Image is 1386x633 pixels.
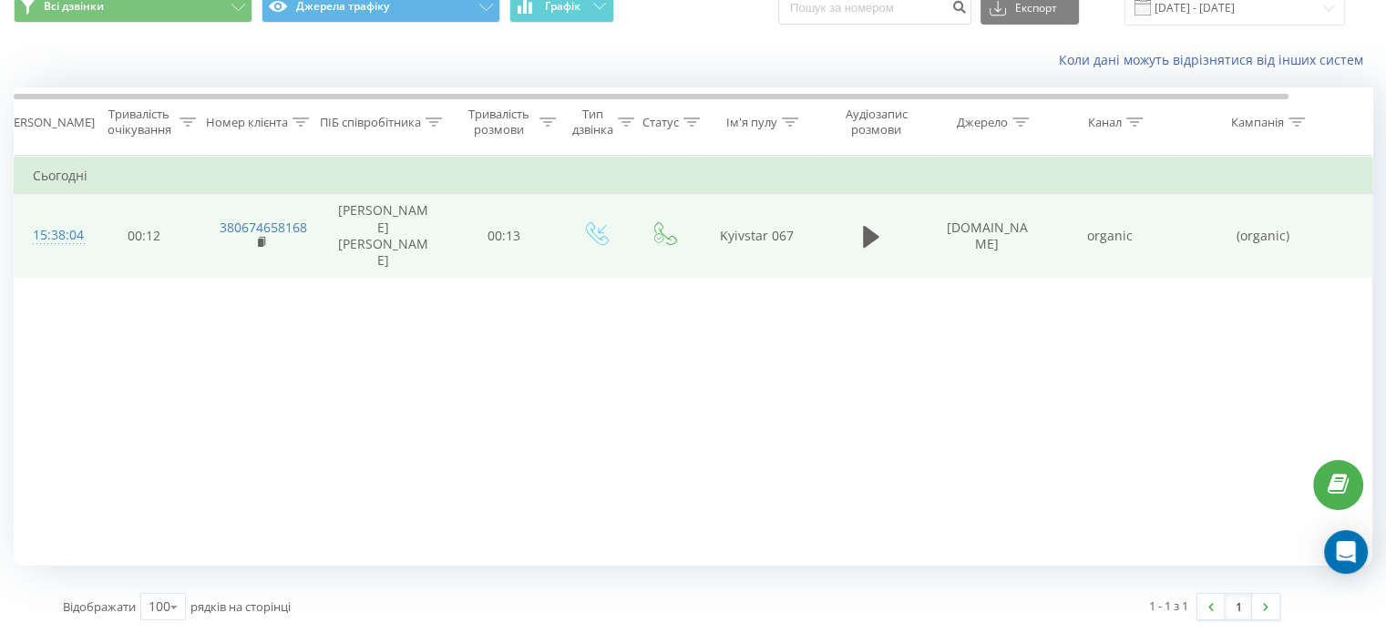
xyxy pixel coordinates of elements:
div: Тип дзвінка [572,107,613,138]
div: Кампанія [1231,115,1284,130]
div: Open Intercom Messenger [1324,530,1368,574]
a: 1 [1225,594,1252,619]
div: 15:38:04 [33,218,69,253]
td: (organic) [1172,194,1354,278]
td: [DOMAIN_NAME] [926,194,1049,278]
td: 00:12 [87,194,201,278]
td: Kyivstar 067 [698,194,816,278]
div: Тривалість очікування [103,107,175,138]
div: Номер клієнта [206,115,288,130]
a: 380674658168 [220,219,307,236]
div: Аудіозапис розмови [832,107,920,138]
div: 100 [149,597,170,616]
span: Відображати [63,598,136,615]
div: 1 - 1 з 1 [1149,597,1188,615]
td: 00:13 [447,194,561,278]
div: Тривалість розмови [463,107,535,138]
td: [PERSON_NAME] [PERSON_NAME] [320,194,447,278]
div: ПІБ співробітника [320,115,421,130]
td: organic [1049,194,1172,278]
div: Канал [1088,115,1122,130]
div: Джерело [957,115,1008,130]
a: Коли дані можуть відрізнятися вiд інших систем [1059,51,1372,68]
div: Статус [642,115,679,130]
div: [PERSON_NAME] [3,115,95,130]
div: Ім'я пулу [726,115,777,130]
span: рядків на сторінці [190,598,291,615]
